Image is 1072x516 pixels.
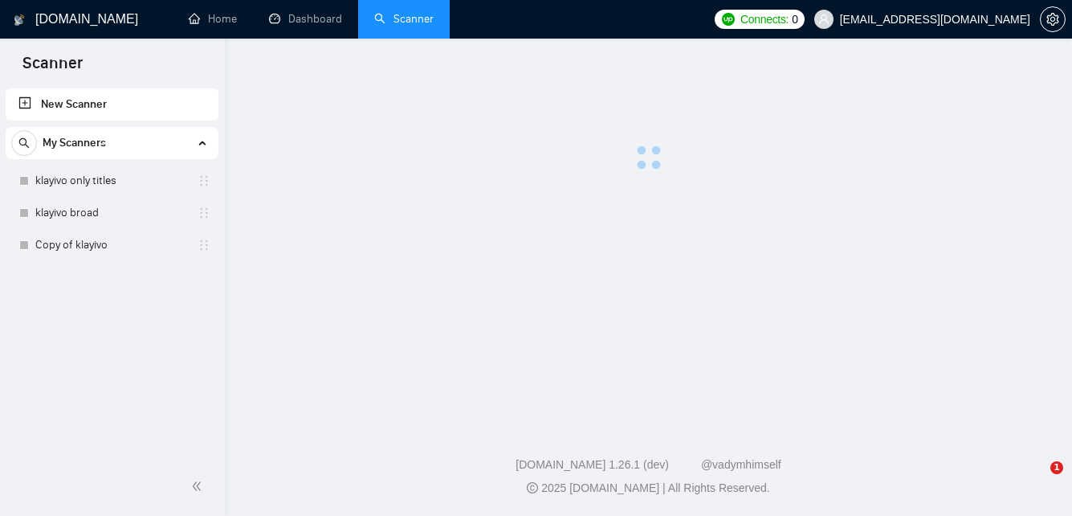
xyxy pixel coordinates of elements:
[18,88,206,121] a: New Scanner
[43,127,106,159] span: My Scanners
[12,137,36,149] span: search
[35,229,188,261] a: Copy of klayivo
[374,12,434,26] a: searchScanner
[1041,13,1065,26] span: setting
[198,207,210,219] span: holder
[792,10,798,28] span: 0
[14,7,25,33] img: logo
[527,482,538,493] span: copyright
[1050,461,1063,474] span: 1
[198,174,210,187] span: holder
[1017,461,1056,500] iframe: Intercom live chat
[701,458,781,471] a: @vadymhimself
[11,130,37,156] button: search
[189,12,237,26] a: homeHome
[269,12,342,26] a: dashboardDashboard
[722,13,735,26] img: upwork-logo.png
[35,165,188,197] a: klayivo only titles
[35,197,188,229] a: klayivo broad
[6,127,218,261] li: My Scanners
[6,88,218,121] li: New Scanner
[238,480,1059,497] div: 2025 [DOMAIN_NAME] | All Rights Reserved.
[740,10,789,28] span: Connects:
[10,51,96,85] span: Scanner
[191,478,207,494] span: double-left
[198,239,210,252] span: holder
[1040,13,1066,26] a: setting
[516,458,669,471] a: [DOMAIN_NAME] 1.26.1 (dev)
[1040,6,1066,32] button: setting
[818,14,829,25] span: user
